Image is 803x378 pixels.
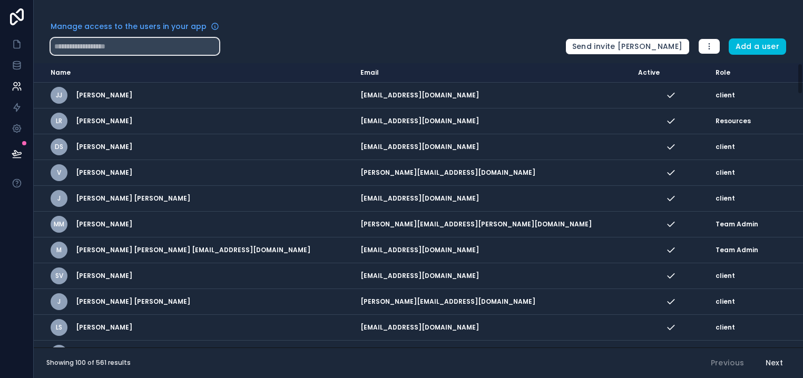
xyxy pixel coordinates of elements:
[709,63,777,83] th: Role
[56,117,62,125] span: LR
[565,38,690,55] button: Send invite [PERSON_NAME]
[57,297,61,306] span: J
[716,297,735,306] span: client
[716,117,751,125] span: Resources
[354,212,632,237] td: [PERSON_NAME][EMAIL_ADDRESS][PERSON_NAME][DOMAIN_NAME]
[57,194,61,203] span: J
[76,194,190,203] span: [PERSON_NAME] [PERSON_NAME]
[57,168,61,177] span: V
[55,272,63,280] span: SV
[716,91,735,100] span: client
[56,91,62,100] span: JJ
[56,323,62,332] span: Ls
[354,315,632,341] td: [EMAIL_ADDRESS][DOMAIN_NAME]
[354,186,632,212] td: [EMAIL_ADDRESS][DOMAIN_NAME]
[716,323,735,332] span: client
[76,117,132,125] span: [PERSON_NAME]
[51,21,219,32] a: Manage access to the users in your app
[354,134,632,160] td: [EMAIL_ADDRESS][DOMAIN_NAME]
[716,220,758,228] span: Team Admin
[716,168,735,177] span: client
[54,220,64,228] span: MM
[34,63,354,83] th: Name
[354,108,632,134] td: [EMAIL_ADDRESS][DOMAIN_NAME]
[758,354,790,372] button: Next
[354,263,632,289] td: [EMAIL_ADDRESS][DOMAIN_NAME]
[34,63,803,347] div: scrollable content
[56,246,62,254] span: M
[76,272,132,280] span: [PERSON_NAME]
[76,246,310,254] span: [PERSON_NAME] [PERSON_NAME] [EMAIL_ADDRESS][DOMAIN_NAME]
[76,91,132,100] span: [PERSON_NAME]
[76,323,132,332] span: [PERSON_NAME]
[716,272,735,280] span: client
[716,143,735,151] span: client
[55,143,63,151] span: DS
[354,63,632,83] th: Email
[354,237,632,263] td: [EMAIL_ADDRESS][DOMAIN_NAME]
[46,359,131,367] span: Showing 100 of 561 results
[76,220,132,228] span: [PERSON_NAME]
[716,246,758,254] span: Team Admin
[51,21,207,32] span: Manage access to the users in your app
[354,160,632,186] td: [PERSON_NAME][EMAIL_ADDRESS][DOMAIN_NAME]
[76,143,132,151] span: [PERSON_NAME]
[76,297,190,306] span: [PERSON_NAME] [PERSON_NAME]
[716,194,735,203] span: client
[354,83,632,108] td: [EMAIL_ADDRESS][DOMAIN_NAME]
[354,341,632,366] td: [EMAIL_ADDRESS][DOMAIN_NAME]
[76,168,132,177] span: [PERSON_NAME]
[632,63,709,83] th: Active
[729,38,787,55] button: Add a user
[354,289,632,315] td: [PERSON_NAME][EMAIL_ADDRESS][DOMAIN_NAME]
